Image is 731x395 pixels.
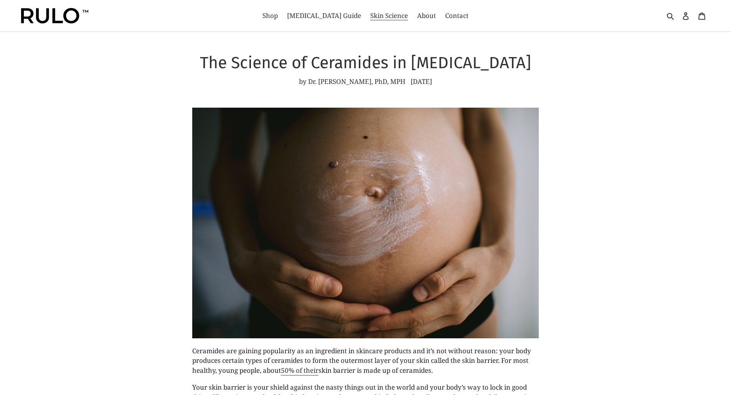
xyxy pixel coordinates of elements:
time: [DATE] [411,77,432,86]
span: Contact [445,11,469,20]
span: by Dr. [PERSON_NAME], PhD, MPH [299,77,405,87]
a: Contact [441,10,472,22]
h1: The Science of Ceramides in [MEDICAL_DATA] [192,53,539,73]
img: Skin cream with ceramides on a pregnant woman's belly [192,108,539,339]
iframe: Gorgias live chat messenger [693,359,723,387]
span: Ceramides are gaining popularity as an ingredient in skincare products and it’s not without reaso... [192,346,531,375]
a: About [413,10,440,22]
span: Shop [262,11,278,20]
span: Skin Science [370,11,408,20]
img: Rulo™ Skin [21,8,88,23]
a: [MEDICAL_DATA] Guide [283,10,365,22]
span: 50% of their [281,366,318,375]
a: Shop [259,10,282,22]
a: Skin Science [366,10,412,22]
span: About [417,11,436,20]
a: 50% of their [281,366,318,375]
span: [MEDICAL_DATA] Guide [287,11,361,20]
span: skin barrier is made up of ceramides. [318,366,433,375]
